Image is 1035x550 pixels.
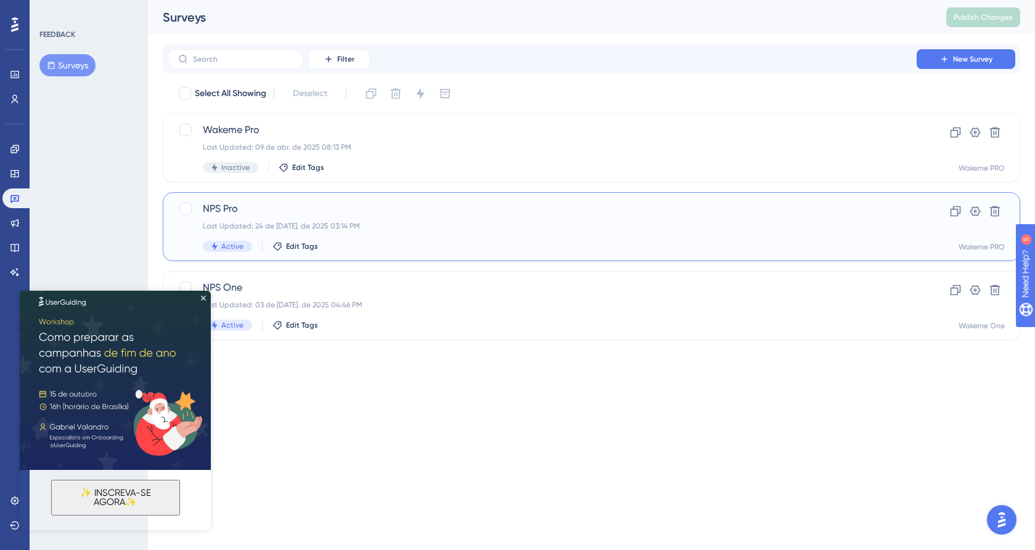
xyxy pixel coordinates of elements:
button: Deselect [282,83,338,105]
div: Last Updated: 03 de [DATE]. de 2025 04:46 PM [203,300,882,310]
button: Filter [308,49,370,69]
span: Filter [337,54,354,64]
div: Surveys [163,9,915,26]
iframe: UserGuiding AI Assistant Launcher [983,501,1020,538]
div: Wakeme PRO [959,242,1005,252]
span: Active [221,241,243,251]
div: Wakeme PRO [959,163,1005,173]
div: FEEDBACK [39,30,75,39]
span: Deselect [293,86,327,101]
span: Edit Tags [286,241,318,251]
button: ✨ INSCREVA-SE AGORA✨ [31,189,160,225]
span: Select All Showing [195,86,266,101]
button: Edit Tags [279,163,324,172]
span: Wakeme Pro [203,123,882,137]
button: Edit Tags [272,320,318,330]
button: Publish Changes [946,7,1020,27]
div: Last Updated: 09 de abr. de 2025 08:13 PM [203,142,882,152]
button: Edit Tags [272,241,318,251]
div: Last Updated: 24 de [DATE]. de 2025 03:14 PM [203,221,882,231]
div: Close Preview [181,5,186,10]
span: Inactive [221,163,250,172]
span: NPS Pro [203,201,882,216]
input: Search [193,55,293,63]
span: Publish Changes [954,12,1013,22]
button: New Survey [917,49,1015,69]
div: 5 [86,6,89,16]
span: Need Help? [29,3,77,18]
span: Edit Tags [286,320,318,330]
span: Active [221,320,243,330]
div: Wakeme One [959,321,1005,331]
span: NPS One [203,280,882,295]
button: Surveys [39,54,96,76]
span: Edit Tags [292,163,324,172]
span: New Survey [953,54,992,64]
